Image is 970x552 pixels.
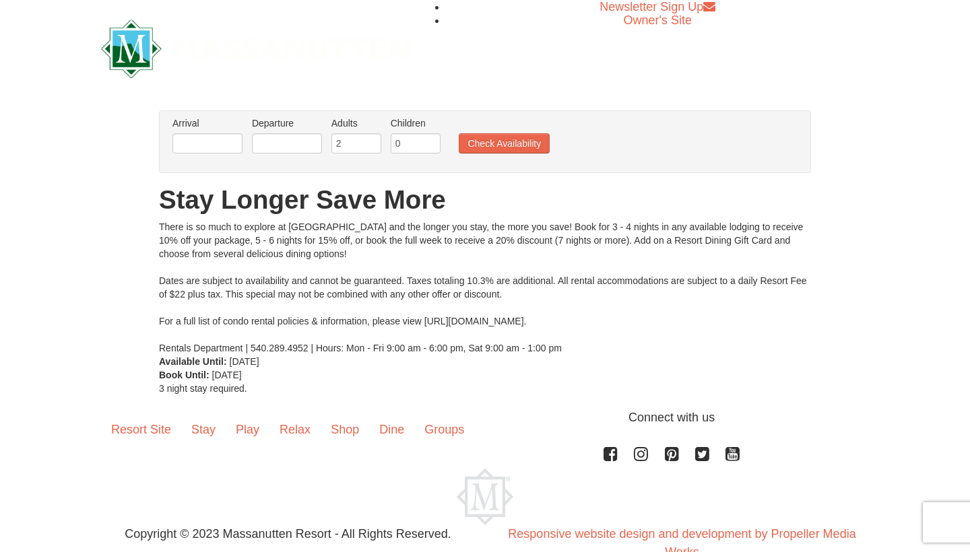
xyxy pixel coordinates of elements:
p: Connect with us [101,409,869,427]
a: Relax [269,409,321,450]
strong: Available Until: [159,356,227,367]
a: Shop [321,409,369,450]
label: Children [391,116,441,130]
button: Check Availability [459,133,550,153]
img: Massanutten Resort Logo [101,20,410,78]
a: Groups [414,409,474,450]
span: [DATE] [212,370,242,380]
label: Departure [252,116,322,130]
span: 3 night stay required. [159,383,247,394]
h1: Stay Longer Save More [159,186,811,213]
a: Dine [369,409,414,450]
a: Resort Site [101,409,181,450]
a: Massanutten Resort [101,31,410,63]
p: Copyright © 2023 Massanutten Resort - All Rights Reserved. [91,525,485,543]
a: Stay [181,409,226,450]
img: Massanutten Resort Logo [457,469,513,525]
a: Owner's Site [624,13,692,27]
strong: Book Until: [159,370,209,380]
div: There is so much to explore at [GEOGRAPHIC_DATA] and the longer you stay, the more you save! Book... [159,220,811,355]
a: Play [226,409,269,450]
label: Arrival [172,116,243,130]
label: Adults [331,116,381,130]
span: [DATE] [230,356,259,367]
